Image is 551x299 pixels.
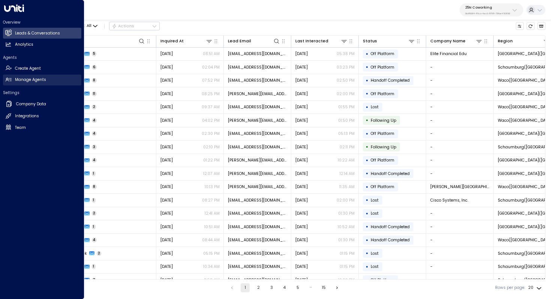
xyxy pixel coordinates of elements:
div: Status [363,38,377,45]
span: 1 [92,198,96,203]
p: 01:22 PM [203,157,220,163]
td: - [426,260,494,274]
span: Cisco Systems, Inc. [430,197,468,203]
div: Region [498,38,513,45]
span: Off Platform [371,277,394,283]
td: - [426,127,494,141]
span: 4 [92,158,97,163]
span: Aug 26, 2025 [295,251,308,256]
span: Handoff Completed [371,237,410,243]
a: Integrations [3,111,81,122]
p: 02:00 PM [337,91,355,97]
span: danyshman.azamatov@gmail.com [228,264,287,269]
span: Sep 03, 2025 [160,171,173,176]
p: 03:23 PM [337,64,355,70]
span: brian.morris@ematrixdb.com [228,171,287,176]
span: Lost [371,197,379,203]
p: 01:55 PM [338,104,355,110]
span: Aug 25, 2025 [160,237,173,243]
span: 3 [92,145,97,149]
span: Following Up [371,144,396,150]
span: 1 [92,171,96,176]
span: jonathan@lokationre.com [228,157,287,163]
p: 08:51 AM [203,51,220,57]
td: - [426,247,494,260]
p: 3b9800f4-81ca-4ec0-8758-72fbe4763f36 [465,12,510,15]
span: Off Platform [371,131,394,136]
span: Aug 26, 2025 [295,277,308,283]
span: Off Platform [371,51,394,57]
div: • [366,275,368,285]
h2: Create Agent [15,66,41,72]
a: Analytics [3,39,81,50]
button: page 1 [241,283,250,292]
td: - [426,154,494,167]
div: • [366,89,368,99]
div: • [366,155,368,165]
a: Leads & Conversations [3,28,81,39]
a: Company Data [3,98,81,110]
p: 12:14 AM [340,171,355,176]
div: Region [498,37,550,45]
span: Aug 26, 2025 [295,264,308,269]
span: 8 [92,78,97,83]
span: Sep 04, 2025 [295,91,308,97]
span: Sep 04, 2025 [295,118,308,123]
div: … [306,283,315,292]
p: 12:41 AM [205,211,220,216]
span: Lost [371,264,379,269]
button: Go to page 3 [267,283,276,292]
span: Aug 26, 2025 [295,197,308,203]
span: 2 [92,105,97,109]
h2: Analytics [15,42,33,48]
p: 08:27 PM [202,197,220,203]
h2: Manage Agents [15,77,46,83]
div: Status [363,37,415,45]
span: egavin@datastewardpllc.com [228,144,287,150]
p: 09:37 AM [202,104,220,110]
button: Go to page 5 [293,283,302,292]
div: Lead Email [228,38,251,45]
p: 11:53 AM [204,277,220,283]
p: 02:04 PM [202,64,220,70]
p: 07:52 PM [202,78,220,83]
span: Elite Financial Edu [430,51,467,57]
span: Yesterday [295,64,308,70]
div: • [366,262,368,272]
span: mabuhaycaresolutions@gmail.com [228,78,287,83]
span: 7 [92,278,97,283]
h2: Integrations [15,113,39,119]
span: Sep 03, 2025 [295,144,308,150]
div: • [366,129,368,139]
span: krakkasani@crocusitllc.com [228,211,287,216]
span: Jul 27, 2025 [160,197,173,203]
div: • [366,209,368,218]
span: 4 [92,131,97,136]
span: Following Up [371,118,396,123]
td: - [426,274,494,287]
p: 12:07 AM [203,171,220,176]
p: 04:02 PM [202,118,220,123]
button: Go to next page [332,283,341,292]
span: h1994nt@gmail.com [228,237,287,243]
div: Inquired At [160,37,213,45]
div: • [366,248,368,258]
td: - [426,141,494,154]
div: Actions [112,24,135,29]
span: Sep 03, 2025 [295,131,308,136]
p: 10:52 AM [338,224,355,230]
span: 1 [92,264,96,269]
p: 02:30 PM [202,131,220,136]
span: Aug 28, 2025 [160,131,173,136]
div: • [366,169,368,178]
a: Create Agent [3,63,81,74]
h2: Team [15,125,26,131]
h2: Settings [3,90,81,96]
span: jurijs@effodio.com [228,118,287,123]
span: Aug 27, 2025 [160,78,173,83]
p: 01:30 PM [338,211,355,216]
div: • [366,182,368,192]
span: Off Platform [371,157,394,163]
p: 01:15 PM [340,251,355,256]
p: 02:00 PM [337,197,355,203]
